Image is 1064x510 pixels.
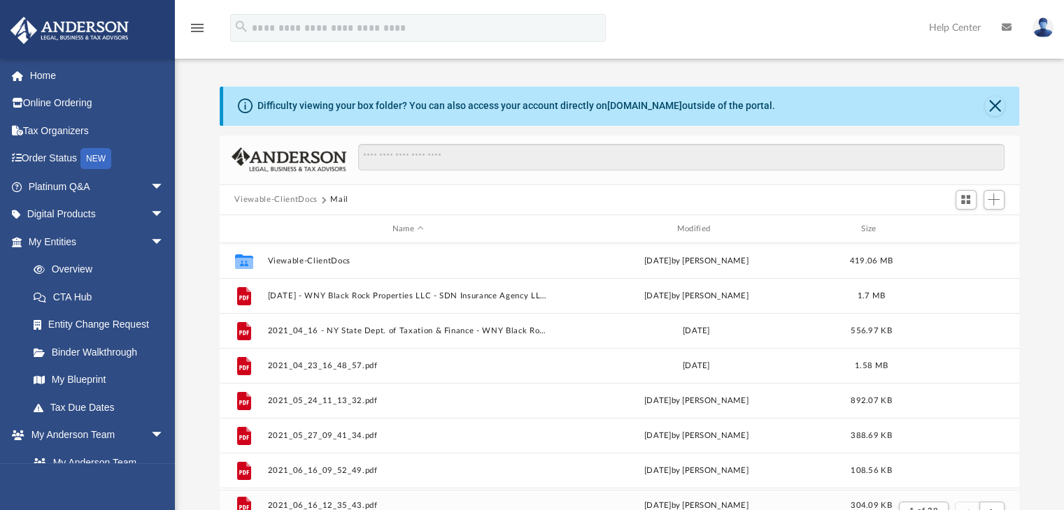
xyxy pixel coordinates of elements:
img: User Pic [1033,17,1054,38]
button: Mail [330,194,348,206]
i: search [234,19,249,34]
a: My Entitiesarrow_drop_down [10,228,185,256]
a: Binder Walkthrough [20,338,185,366]
div: [DATE] by [PERSON_NAME] [555,290,837,303]
button: 2021_05_24_11_13_32.pdf [267,396,549,405]
div: [DATE] [555,325,837,337]
div: [DATE] by [PERSON_NAME] [555,395,837,407]
a: Platinum Q&Aarrow_drop_down [10,173,185,201]
span: arrow_drop_down [150,201,178,229]
button: Viewable-ClientDocs [234,194,317,206]
button: Viewable-ClientDocs [267,256,549,265]
div: id [905,223,1003,235]
img: Anderson Advisors Platinum Portal [6,17,133,44]
button: 2021_04_16 - NY State Dept. of Taxation & Finance - WNY Black Rock Prop..pdf [267,326,549,335]
span: 388.69 KB [851,432,891,439]
button: 2021_05_27_09_41_34.pdf [267,431,549,440]
button: 2021_04_23_16_48_57.pdf [267,361,549,370]
div: [DATE] [555,360,837,372]
a: Entity Change Request [20,311,185,339]
button: Close [985,96,1005,116]
button: Switch to Grid View [956,190,977,210]
a: Tax Due Dates [20,393,185,421]
span: 304.09 KB [851,502,891,509]
span: 556.97 KB [851,327,891,335]
span: arrow_drop_down [150,173,178,201]
a: Digital Productsarrow_drop_down [10,201,185,228]
a: My Anderson Team [20,449,171,476]
button: 2021_06_16_09_52_49.pdf [267,466,549,475]
span: arrow_drop_down [150,421,178,450]
i: menu [189,20,206,36]
a: My Blueprint [20,366,178,394]
span: arrow_drop_down [150,228,178,256]
a: Overview [20,256,185,284]
div: [DATE] by [PERSON_NAME] [555,465,837,477]
span: 1.7 MB [857,292,885,300]
span: 1.58 MB [855,362,888,370]
a: My Anderson Teamarrow_drop_down [10,421,178,449]
span: 108.56 KB [851,467,891,474]
a: menu [189,27,206,36]
div: [DATE] by [PERSON_NAME] [555,255,837,268]
div: [DATE] by [PERSON_NAME] [555,430,837,442]
div: Size [843,223,899,235]
div: id [225,223,260,235]
span: 419.06 MB [849,257,892,265]
div: Modified [555,223,837,235]
a: Tax Organizers [10,117,185,145]
a: [DOMAIN_NAME] [607,100,682,111]
a: CTA Hub [20,283,185,311]
div: Difficulty viewing your box folder? You can also access your account directly on outside of the p... [257,99,775,113]
a: Online Ordering [10,89,185,117]
a: Order StatusNEW [10,145,185,173]
div: NEW [80,148,111,169]
button: [DATE] - WNY Black Rock Properties LLC - SDN Insurance Agency LLC.pdf [267,291,549,300]
button: 2021_06_16_12_35_43.pdf [267,501,549,510]
input: Search files and folders [358,144,1004,170]
button: Add [984,190,1005,210]
div: Name [267,223,548,235]
span: 892.07 KB [851,397,891,405]
a: Home [10,61,185,89]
